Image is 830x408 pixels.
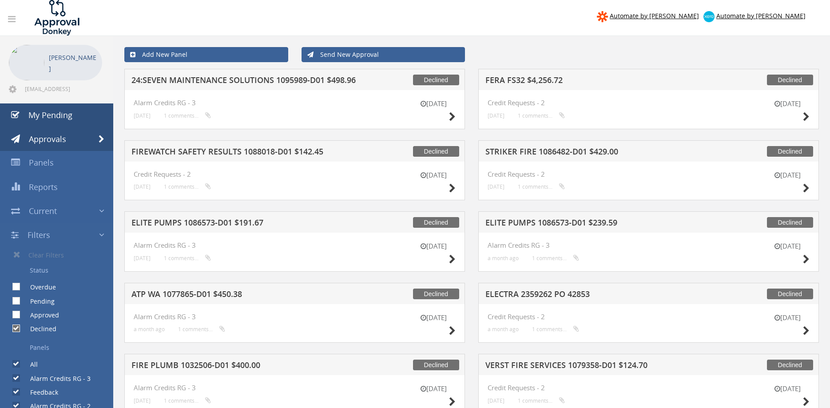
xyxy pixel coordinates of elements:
[488,313,810,321] h4: Credit Requests - 2
[134,99,456,107] h4: Alarm Credits RG - 3
[21,283,56,292] label: Overdue
[765,99,810,108] small: [DATE]
[488,99,810,107] h4: Credit Requests - 2
[29,182,58,192] span: Reports
[21,388,58,397] label: Feedback
[413,360,459,370] span: Declined
[767,75,813,85] span: Declined
[411,384,456,393] small: [DATE]
[765,242,810,251] small: [DATE]
[413,217,459,228] span: Declined
[518,183,565,190] small: 1 comments...
[703,11,715,22] img: xero-logo.png
[131,218,360,230] h5: ELITE PUMPS 1086573-D01 $191.67
[25,85,100,92] span: [EMAIL_ADDRESS][DOMAIN_NAME]
[413,146,459,157] span: Declined
[124,47,288,62] a: Add New Panel
[29,157,54,168] span: Panels
[164,255,211,261] small: 1 comments...
[134,326,165,333] small: a month ago
[134,112,151,119] small: [DATE]
[134,397,151,404] small: [DATE]
[488,255,519,261] small: a month ago
[485,218,714,230] h5: ELITE PUMPS 1086573-D01 $239.59
[411,242,456,251] small: [DATE]
[302,47,465,62] a: Send New Approval
[597,11,608,22] img: zapier-logomark.png
[21,311,59,320] label: Approved
[767,360,813,370] span: Declined
[28,110,72,120] span: My Pending
[131,76,360,87] h5: 24:SEVEN MAINTENANCE SOLUTIONS 1095989-D01 $498.96
[134,242,456,249] h4: Alarm Credits RG - 3
[767,146,813,157] span: Declined
[488,326,519,333] small: a month ago
[164,183,211,190] small: 1 comments...
[485,147,714,158] h5: STRIKER FIRE 1086482-D01 $429.00
[518,397,565,404] small: 1 comments...
[21,325,56,333] label: Declined
[21,360,38,369] label: All
[131,147,360,158] h5: FIREWATCH SAFETY RESULTS 1088018-D01 $142.45
[488,397,504,404] small: [DATE]
[21,374,91,383] label: Alarm Credits RG - 3
[485,76,714,87] h5: FERA FS32 $4,256.72
[716,12,806,20] span: Automate by [PERSON_NAME]
[134,313,456,321] h4: Alarm Credits RG - 3
[21,297,55,306] label: Pending
[765,384,810,393] small: [DATE]
[49,52,98,74] p: [PERSON_NAME]
[134,384,456,392] h4: Alarm Credits RG - 3
[485,290,714,301] h5: ELECTRA 2359262 PO 42853
[610,12,699,20] span: Automate by [PERSON_NAME]
[488,183,504,190] small: [DATE]
[164,112,211,119] small: 1 comments...
[488,112,504,119] small: [DATE]
[488,170,810,178] h4: Credit Requests - 2
[532,326,579,333] small: 1 comments...
[411,99,456,108] small: [DATE]
[134,170,456,178] h4: Credit Requests - 2
[7,263,113,278] a: Status
[413,75,459,85] span: Declined
[29,134,66,144] span: Approvals
[485,361,714,372] h5: VERST FIRE SERVICES 1079358-D01 $124.70
[765,170,810,180] small: [DATE]
[411,170,456,180] small: [DATE]
[765,313,810,322] small: [DATE]
[767,217,813,228] span: Declined
[134,183,151,190] small: [DATE]
[28,230,50,240] span: Filters
[134,255,151,261] small: [DATE]
[164,397,211,404] small: 1 comments...
[7,340,113,355] a: Panels
[131,361,360,372] h5: FIRE PLUMB 1032506-D01 $400.00
[767,289,813,299] span: Declined
[488,384,810,392] h4: Credit Requests - 2
[413,289,459,299] span: Declined
[29,206,57,216] span: Current
[131,290,360,301] h5: ATP WA 1077865-D01 $450.38
[7,247,113,263] a: Clear Filters
[178,326,225,333] small: 1 comments...
[411,313,456,322] small: [DATE]
[488,242,810,249] h4: Alarm Credits RG - 3
[532,255,579,261] small: 1 comments...
[518,112,565,119] small: 1 comments...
